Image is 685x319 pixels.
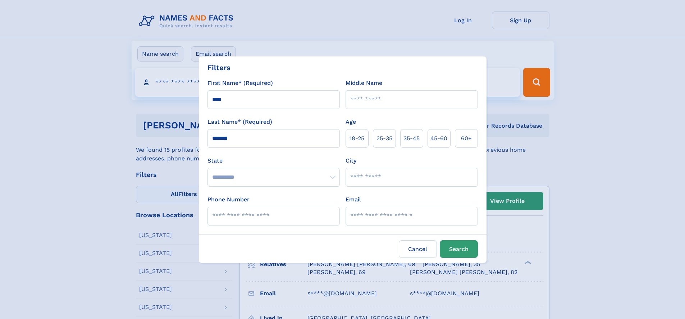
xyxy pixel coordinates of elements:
[346,118,356,126] label: Age
[207,156,340,165] label: State
[207,79,273,87] label: First Name* (Required)
[461,134,472,143] span: 60+
[346,156,356,165] label: City
[430,134,447,143] span: 45‑60
[399,240,437,258] label: Cancel
[207,118,272,126] label: Last Name* (Required)
[403,134,420,143] span: 35‑45
[346,195,361,204] label: Email
[376,134,392,143] span: 25‑35
[207,195,250,204] label: Phone Number
[440,240,478,258] button: Search
[207,62,230,73] div: Filters
[346,79,382,87] label: Middle Name
[350,134,364,143] span: 18‑25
